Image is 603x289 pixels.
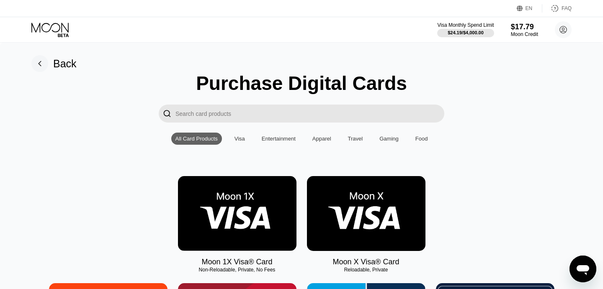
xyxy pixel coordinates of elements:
[262,136,296,142] div: Entertainment
[53,58,77,70] div: Back
[542,4,572,13] div: FAQ
[175,136,218,142] div: All Card Products
[517,4,542,13] div: EN
[569,256,596,282] iframe: Button to launch messaging window
[234,136,245,142] div: Visa
[31,55,77,72] div: Back
[415,136,428,142] div: Food
[526,5,533,11] div: EN
[348,136,363,142] div: Travel
[437,22,494,37] div: Visa Monthly Spend Limit$24.19/$4,000.00
[511,23,538,31] div: $17.79
[448,30,484,35] div: $24.19 / $4,000.00
[258,133,300,145] div: Entertainment
[230,133,249,145] div: Visa
[379,136,399,142] div: Gaming
[375,133,403,145] div: Gaming
[437,22,494,28] div: Visa Monthly Spend Limit
[511,23,538,37] div: $17.79Moon Credit
[312,136,331,142] div: Apparel
[511,31,538,37] div: Moon Credit
[562,5,572,11] div: FAQ
[201,258,272,266] div: Moon 1X Visa® Card
[159,105,175,123] div: 
[171,133,222,145] div: All Card Products
[178,267,296,273] div: Non-Reloadable, Private, No Fees
[332,258,399,266] div: Moon X Visa® Card
[411,133,432,145] div: Food
[308,133,335,145] div: Apparel
[196,72,407,95] div: Purchase Digital Cards
[163,109,171,118] div: 
[175,105,444,123] input: Search card products
[307,267,425,273] div: Reloadable, Private
[344,133,367,145] div: Travel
